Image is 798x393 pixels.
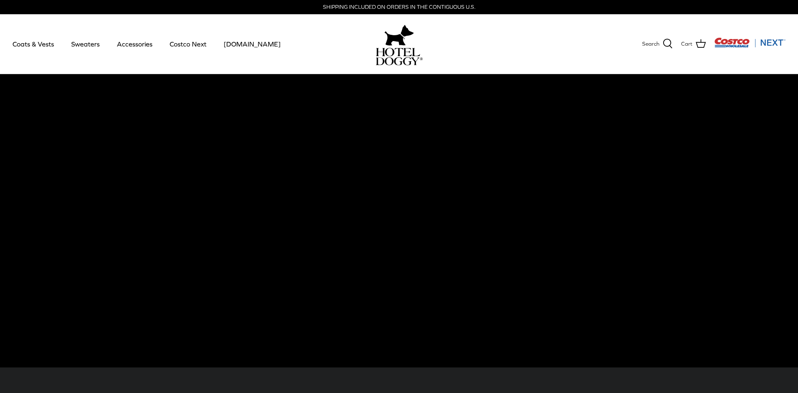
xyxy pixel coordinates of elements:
a: Costco Next [162,30,214,58]
a: [DOMAIN_NAME] [216,30,288,58]
a: Coats & Vests [5,30,62,58]
span: Search [642,40,659,49]
img: hoteldoggy.com [385,23,414,48]
a: Cart [681,39,706,49]
a: hoteldoggy.com hoteldoggycom [376,23,423,65]
a: Search [642,39,673,49]
a: Accessories [109,30,160,58]
img: hoteldoggycom [376,48,423,65]
a: Sweaters [64,30,107,58]
img: Costco Next [714,37,785,48]
span: Cart [681,40,692,49]
a: Visit Costco Next [714,43,785,49]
